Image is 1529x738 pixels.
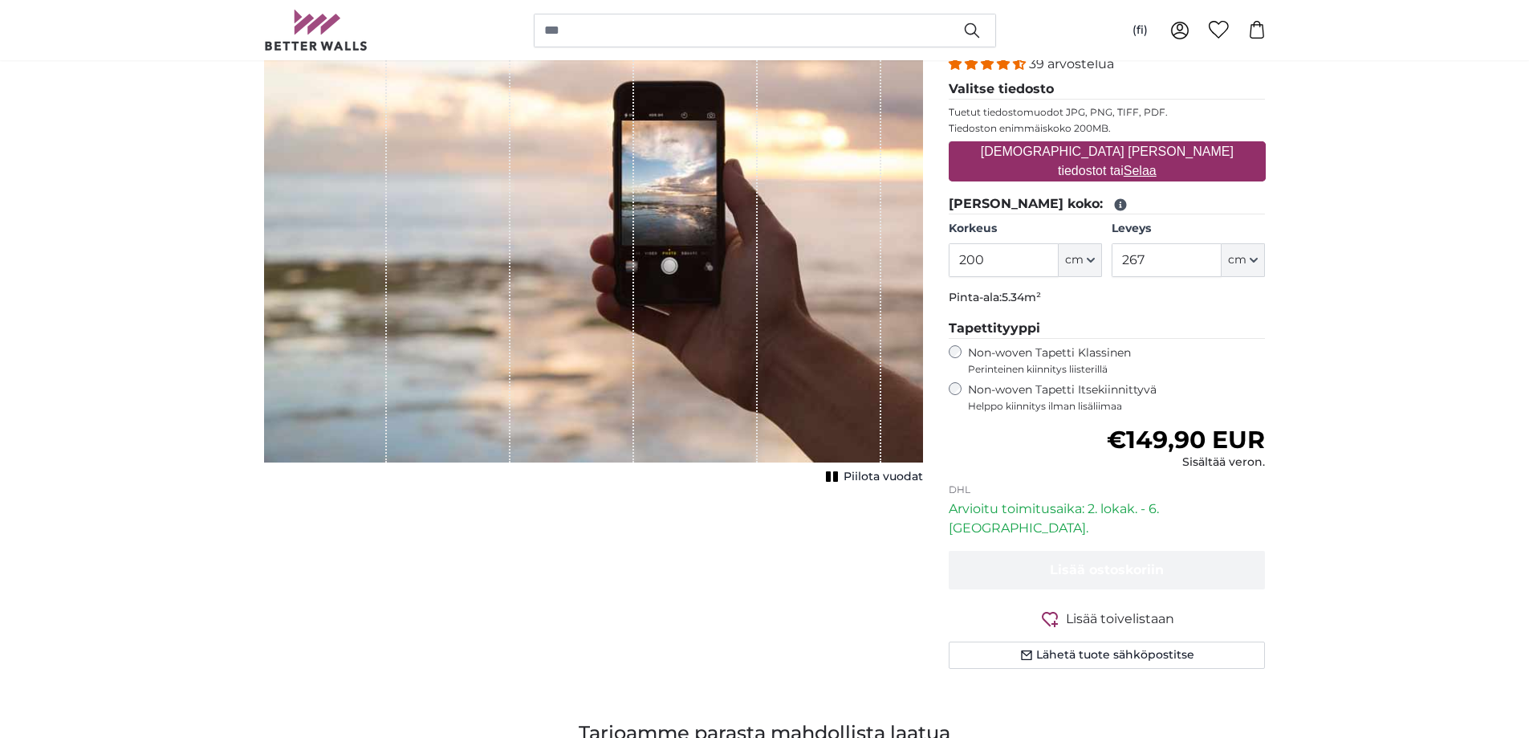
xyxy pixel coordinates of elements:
div: Sisältää veron. [1107,455,1265,471]
button: Lähetä tuote sähköpostitse [949,642,1266,669]
legend: [PERSON_NAME] koko: [949,194,1266,214]
span: Lisää toivelistaan [1066,610,1174,629]
u: Selaa [1124,164,1157,177]
button: Lisää ostoskoriin [949,551,1266,589]
span: Helppo kiinnitys ilman lisäliimaa [968,400,1266,413]
label: Korkeus [949,221,1102,237]
span: 4.36 stars [949,56,1029,71]
p: Tuetut tiedostomuodot JPG, PNG, TIFF, PDF. [949,106,1266,119]
button: cm [1059,243,1102,277]
button: Piilota vuodat [821,466,923,488]
button: Lisää toivelistaan [949,609,1266,629]
button: cm [1222,243,1265,277]
p: Pinta-ala: [949,290,1266,306]
label: [DEMOGRAPHIC_DATA] [PERSON_NAME] tiedostot tai [949,136,1266,187]
span: €149,90 EUR [1107,425,1265,455]
span: 5.34m² [1002,290,1041,304]
p: Tiedoston enimmäiskoko 200MB. [949,122,1266,135]
span: cm [1065,252,1084,268]
label: Leveys [1112,221,1265,237]
label: Non-woven Tapetti Itsekiinnittyvä [968,382,1266,413]
span: cm [1228,252,1246,268]
span: 39 arvostelua [1029,56,1114,71]
label: Non-woven Tapetti Klassinen [968,345,1266,376]
span: Piilota vuodat [844,469,923,485]
p: Arvioitu toimitusaika: 2. lokak. - 6. [GEOGRAPHIC_DATA]. [949,499,1266,538]
button: (fi) [1120,16,1161,45]
p: DHL [949,483,1266,496]
legend: Tapettityyppi [949,319,1266,339]
img: Betterwalls [264,10,368,51]
legend: Valitse tiedosto [949,80,1266,100]
span: Lisää ostoskoriin [1050,562,1164,577]
span: Perinteinen kiinnitys liisterillä [968,363,1266,376]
